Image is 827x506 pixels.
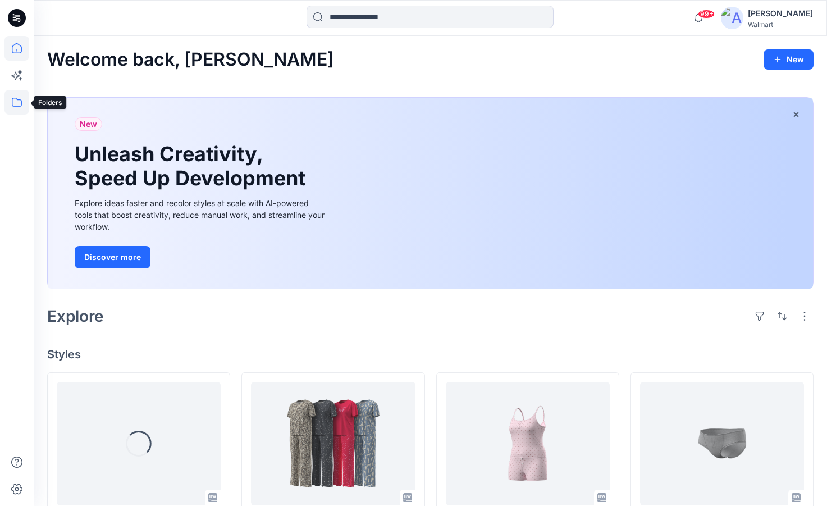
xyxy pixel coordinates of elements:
div: Walmart [748,20,813,29]
h2: Explore [47,307,104,325]
a: HQ025242_GV_NB SLEEP CAMI BOXER SET [446,382,610,505]
a: Discover more [75,246,327,268]
div: Explore ideas faster and recolor styles at scale with AI-powered tools that boost creativity, red... [75,197,327,233]
h2: Welcome back, [PERSON_NAME] [47,49,334,70]
button: New [764,49,814,70]
button: Discover more [75,246,150,268]
div: [PERSON_NAME] [748,7,813,20]
img: avatar [721,7,743,29]
a: NB2689 [640,382,804,505]
h4: Styles [47,348,814,361]
span: 99+ [698,10,715,19]
a: HQ021697_PPFS_JS OPP PJ SET [251,382,415,505]
h1: Unleash Creativity, Speed Up Development [75,142,310,190]
span: New [80,117,97,131]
